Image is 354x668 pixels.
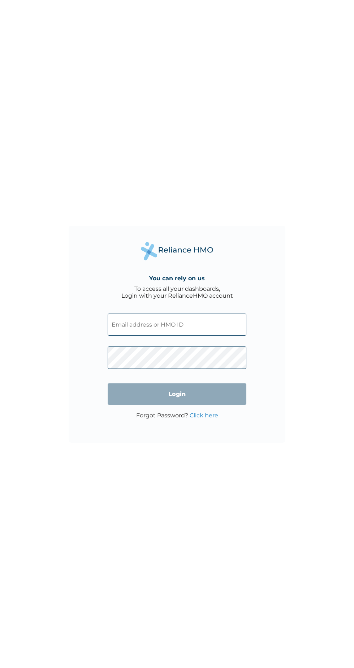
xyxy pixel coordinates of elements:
p: Forgot Password? [136,412,218,419]
h4: You can rely on us [149,275,205,282]
div: To access all your dashboards, Login with your RelianceHMO account [121,285,233,299]
input: Login [108,383,246,405]
input: Email address or HMO ID [108,314,246,336]
img: Reliance Health's Logo [141,242,213,260]
a: Click here [190,412,218,419]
